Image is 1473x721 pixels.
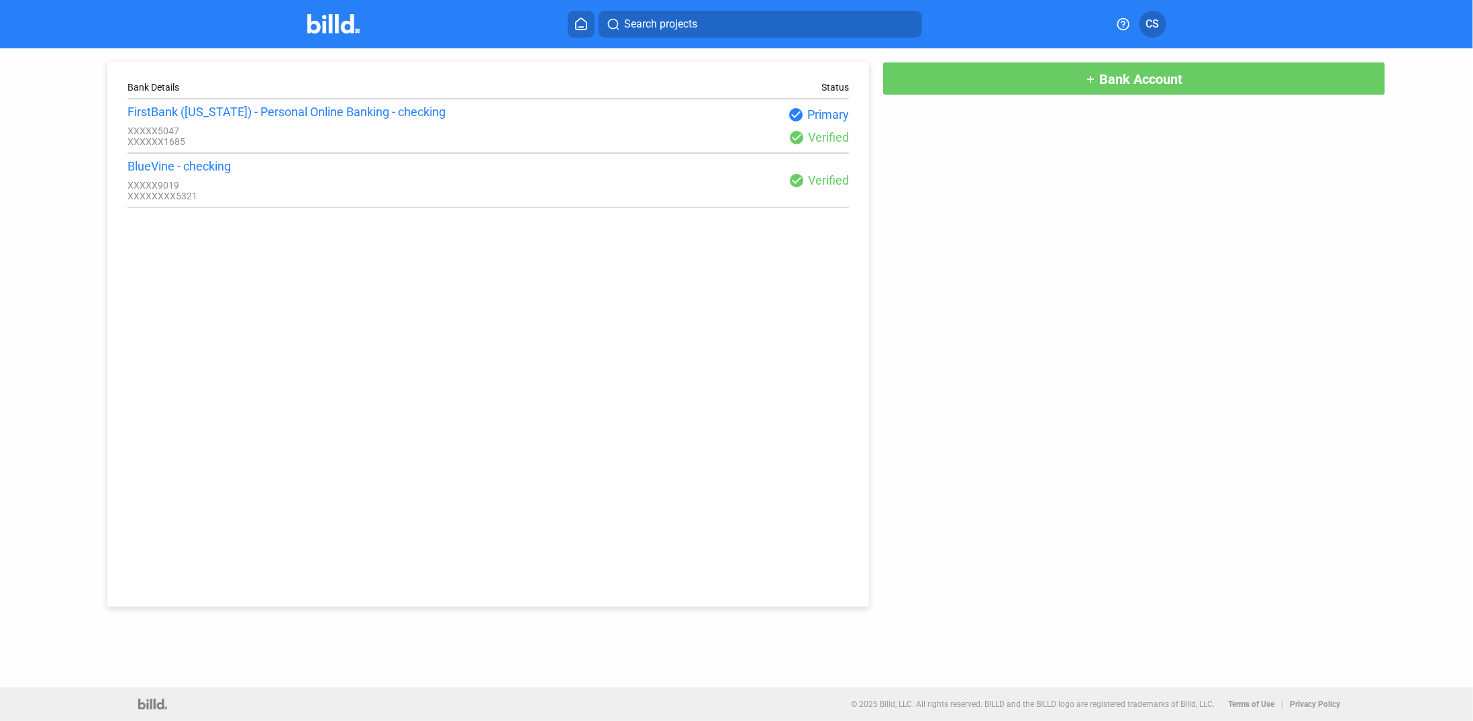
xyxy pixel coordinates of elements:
mat-icon: add [1086,74,1097,85]
div: XXXXX9019 [128,180,489,191]
div: Bank Details [128,82,489,93]
div: XXXXX5047 [128,126,489,136]
button: CS [1139,11,1166,38]
img: logo [138,699,167,710]
b: Terms of Use [1228,700,1274,709]
p: © 2025 Billd, LLC. All rights reserved. BILLD and the BILLD logo are registered trademarks of Bil... [851,700,1215,709]
mat-icon: check_circle [788,107,804,123]
div: XXXXXXXX5321 [128,191,489,201]
button: Bank Account [882,62,1386,95]
div: Verified [488,130,849,146]
div: Status [821,82,849,93]
div: XXXXXX1685 [128,136,489,147]
div: Primary [488,107,849,123]
span: Search projects [624,16,697,32]
mat-icon: check_circle [789,130,805,146]
div: FirstBank ([US_STATE]) - Personal Online Banking - checking [128,105,489,119]
mat-icon: check_circle [789,173,805,189]
div: BlueVine - checking [128,159,489,173]
b: Privacy Policy [1290,700,1340,709]
img: Billd Company Logo [307,14,360,34]
span: Bank Account [1100,71,1183,87]
div: Verified [488,173,849,189]
button: Search projects [599,11,922,38]
span: CS [1146,16,1160,32]
p: | [1281,700,1283,709]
